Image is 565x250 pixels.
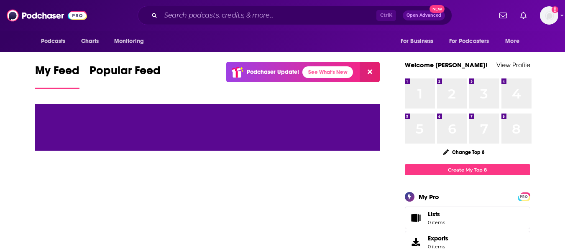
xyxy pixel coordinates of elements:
span: Exports [408,236,424,248]
span: Monitoring [114,35,144,47]
span: Open Advanced [406,13,441,18]
button: open menu [395,33,444,49]
span: Lists [408,212,424,224]
a: Welcome [PERSON_NAME]! [405,61,488,69]
img: User Profile [540,6,558,25]
span: Ctrl K [376,10,396,21]
span: New [430,5,445,13]
a: Show notifications dropdown [496,8,510,23]
a: View Profile [496,61,530,69]
button: Show profile menu [540,6,558,25]
svg: Add a profile image [552,6,558,13]
span: Exports [428,235,448,242]
button: Open AdvancedNew [403,10,445,20]
span: Popular Feed [89,63,161,83]
a: Lists [405,207,530,229]
span: Podcasts [41,35,66,47]
span: Charts [81,35,99,47]
span: Logged in as angelabellBL2024 [540,6,558,25]
span: Lists [428,210,445,218]
a: PRO [519,193,529,199]
button: open menu [35,33,77,49]
span: For Podcasters [449,35,489,47]
span: 0 items [428,244,448,250]
span: My Feed [35,63,79,83]
a: Create My Top 8 [405,164,530,175]
button: open menu [444,33,501,49]
img: Podchaser - Follow, Share and Rate Podcasts [7,8,87,23]
p: Podchaser Update! [247,68,299,76]
button: Change Top 8 [438,147,490,157]
div: My Pro [419,193,439,201]
input: Search podcasts, credits, & more... [161,9,376,22]
span: More [505,35,519,47]
span: For Business [401,35,434,47]
span: Lists [428,210,440,218]
a: See What's New [302,66,353,78]
span: 0 items [428,220,445,225]
span: PRO [519,194,529,200]
a: Charts [76,33,104,49]
a: Popular Feed [89,63,161,89]
a: My Feed [35,63,79,89]
button: open menu [499,33,530,49]
button: open menu [108,33,155,49]
div: Search podcasts, credits, & more... [138,6,452,25]
a: Show notifications dropdown [517,8,530,23]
